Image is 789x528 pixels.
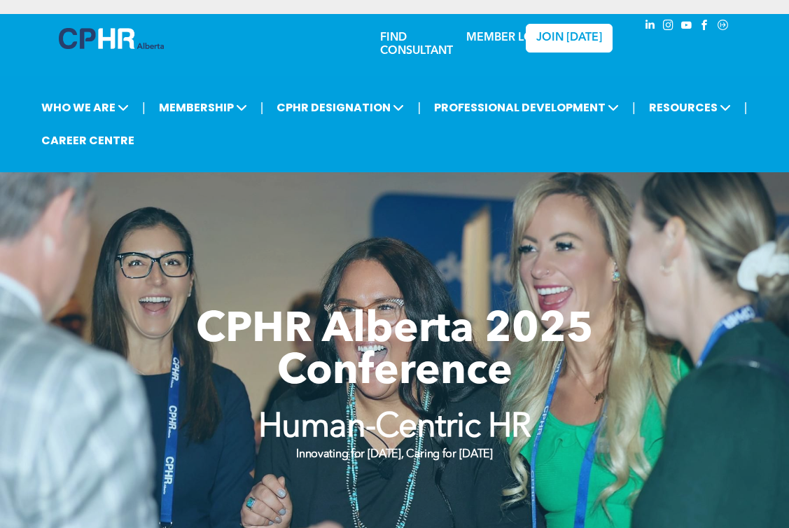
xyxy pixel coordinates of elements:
a: MEMBER LOGIN [466,32,554,43]
a: linkedin [643,18,658,36]
a: youtube [679,18,694,36]
strong: Innovating for [DATE], Caring for [DATE] [296,449,492,460]
li: | [417,93,421,122]
span: MEMBERSHIP [155,95,251,120]
a: instagram [661,18,676,36]
span: CPHR Alberta 2025 Conference [196,310,594,394]
span: PROFESSIONAL DEVELOPMENT [430,95,623,120]
li: | [632,93,636,122]
strong: Human-Centric HR [258,411,531,445]
a: CAREER CENTRE [37,127,139,153]
span: JOIN [DATE] [536,32,602,45]
li: | [260,93,264,122]
li: | [744,93,748,122]
span: WHO WE ARE [37,95,133,120]
a: Social network [715,18,731,36]
span: RESOURCES [645,95,735,120]
a: JOIN [DATE] [526,24,613,53]
span: CPHR DESIGNATION [272,95,408,120]
a: facebook [697,18,713,36]
img: A blue and white logo for cp alberta [59,28,164,49]
li: | [142,93,146,122]
a: FIND CONSULTANT [380,32,453,57]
